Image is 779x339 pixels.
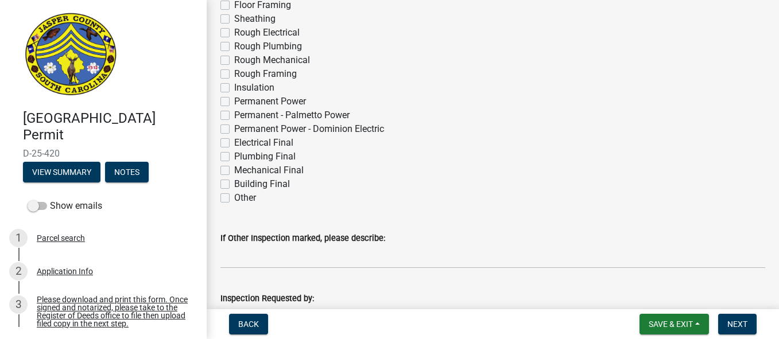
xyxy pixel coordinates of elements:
[229,314,268,334] button: Back
[234,163,304,177] label: Mechanical Final
[23,12,119,98] img: Jasper County, South Carolina
[105,162,149,182] button: Notes
[234,95,306,108] label: Permanent Power
[234,81,274,95] label: Insulation
[23,162,100,182] button: View Summary
[234,26,300,40] label: Rough Electrical
[234,150,296,163] label: Plumbing Final
[9,229,28,247] div: 1
[105,168,149,177] wm-modal-confirm: Notes
[37,234,85,242] div: Parcel search
[640,314,709,334] button: Save & Exit
[37,267,93,275] div: Application Info
[234,177,290,191] label: Building Final
[220,295,314,303] label: Inspection Requested by:
[23,148,184,159] span: D-25-420
[649,319,693,329] span: Save & Exit
[234,40,302,53] label: Rough Plumbing
[220,235,385,243] label: If Other Inspection marked, please describe:
[718,314,757,334] button: Next
[234,53,310,67] label: Rough Mechanical
[9,262,28,280] div: 2
[9,295,28,314] div: 3
[28,199,102,213] label: Show emails
[234,136,293,150] label: Electrical Final
[234,122,384,136] label: Permanent Power - Dominion Electric
[234,12,276,26] label: Sheathing
[23,110,197,143] h4: [GEOGRAPHIC_DATA] Permit
[23,168,100,177] wm-modal-confirm: Summary
[727,319,747,329] span: Next
[234,67,297,81] label: Rough Framing
[234,108,350,122] label: Permanent - Palmetto Power
[234,191,256,205] label: Other
[37,295,188,328] div: Please download and print this form. Once signed and notarized, please take to the Register of De...
[238,319,259,329] span: Back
